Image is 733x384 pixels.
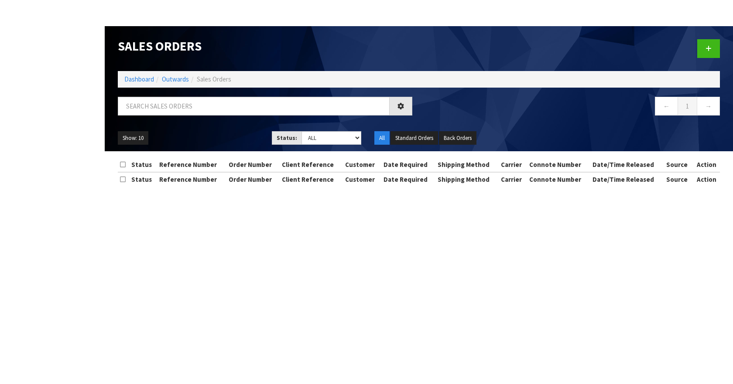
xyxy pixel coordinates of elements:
[343,172,381,186] th: Customer
[435,158,499,172] th: Shipping Method
[129,158,157,172] th: Status
[381,172,436,186] th: Date Required
[655,97,678,116] a: ←
[390,131,438,145] button: Standard Orders
[590,158,664,172] th: Date/Time Released
[435,172,499,186] th: Shipping Method
[425,97,720,118] nav: Page navigation
[280,172,343,186] th: Client Reference
[157,172,226,186] th: Reference Number
[590,172,664,186] th: Date/Time Released
[157,158,226,172] th: Reference Number
[129,172,157,186] th: Status
[664,172,693,186] th: Source
[693,172,720,186] th: Action
[697,97,720,116] a: →
[124,75,154,83] a: Dashboard
[226,158,280,172] th: Order Number
[664,158,693,172] th: Source
[527,172,590,186] th: Connote Number
[280,158,343,172] th: Client Reference
[277,134,297,142] strong: Status:
[439,131,476,145] button: Back Orders
[381,158,436,172] th: Date Required
[693,158,720,172] th: Action
[499,172,527,186] th: Carrier
[226,172,280,186] th: Order Number
[118,97,390,116] input: Search sales orders
[374,131,390,145] button: All
[343,158,381,172] th: Customer
[162,75,189,83] a: Outwards
[118,131,148,145] button: Show: 10
[527,158,590,172] th: Connote Number
[499,158,527,172] th: Carrier
[197,75,231,83] span: Sales Orders
[118,39,412,53] h1: Sales Orders
[678,97,697,116] a: 1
